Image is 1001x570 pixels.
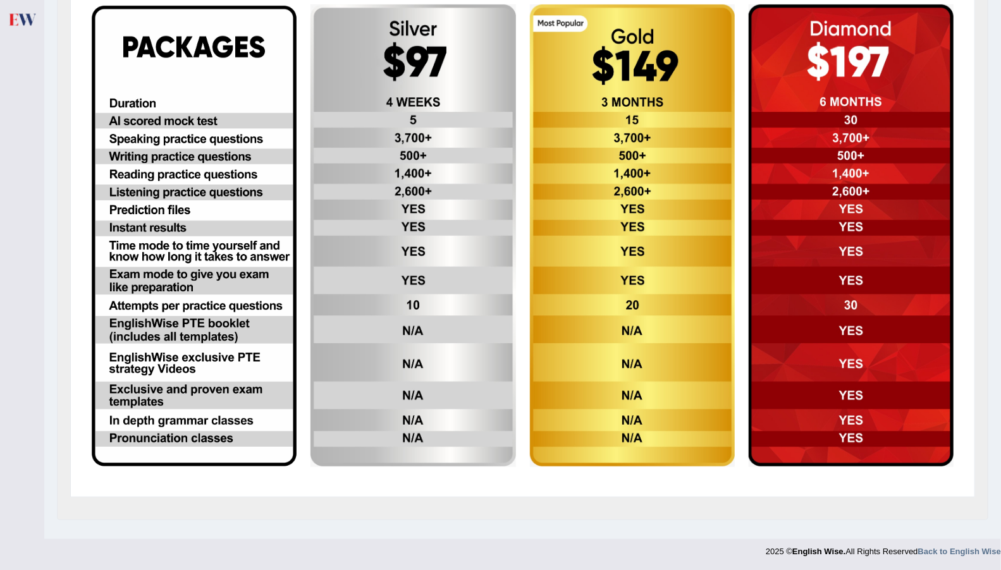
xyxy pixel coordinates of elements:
[918,547,1001,556] a: Back to English Wise
[766,539,1001,557] div: 2025 © All Rights Reserved
[92,6,297,466] img: EW package
[310,4,515,467] img: aud-silver.png
[530,4,735,467] img: aud-gold.png
[792,547,845,556] strong: English Wise.
[749,4,954,467] img: aud-diamond.png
